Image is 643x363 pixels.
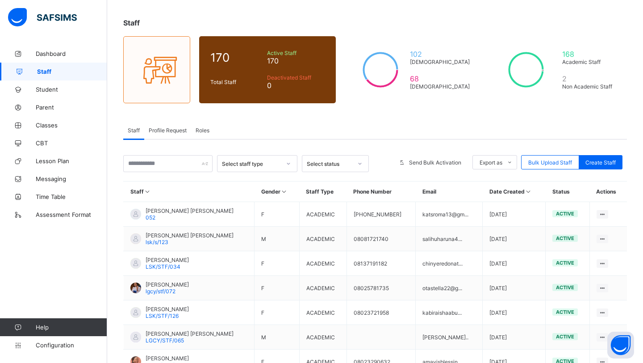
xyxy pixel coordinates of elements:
span: Assessment Format [36,211,107,218]
td: ACADEMIC [299,276,347,300]
span: Parent [36,104,107,111]
span: active [556,309,574,315]
span: [DEMOGRAPHIC_DATA] [410,83,470,90]
div: Select staff type [222,160,281,167]
td: [DATE] [483,202,546,227]
span: Staff [37,68,107,75]
td: [PHONE_NUMBER] [347,202,415,227]
span: Non Academic Staff [562,83,616,90]
td: katsroma13@gm... [416,202,483,227]
span: active [556,260,574,266]
td: 08023721958 [347,300,415,325]
th: Actions [589,181,627,202]
span: LSK/STF/126 [146,312,179,319]
td: ACADEMIC [299,300,347,325]
span: Messaging [36,175,107,182]
td: F [255,276,299,300]
span: Student [36,86,107,93]
span: Create Staff [585,159,616,166]
div: Total Staff [208,76,265,88]
div: Select status [307,160,352,167]
th: Staff [124,181,255,202]
span: Active Staff [267,50,325,56]
span: 170 [210,51,263,64]
td: kabiraishaabu... [416,300,483,325]
span: [PERSON_NAME] [PERSON_NAME] [146,207,234,214]
td: [DATE] [483,325,546,350]
span: Help [36,324,107,331]
span: lgcy/stf/072 [146,288,175,295]
td: M [255,325,299,350]
td: 08081721740 [347,227,415,251]
span: [PERSON_NAME] [PERSON_NAME] [146,232,234,239]
span: 168 [562,50,616,59]
th: Phone Number [347,181,415,202]
span: LSK/STF/034 [146,263,180,270]
span: lsk/s/123 [146,239,168,245]
span: Time Table [36,193,107,200]
th: Gender [255,181,299,202]
span: active [556,211,574,217]
td: salihuharuna4... [416,227,483,251]
span: LGCY/STF/065 [146,337,184,344]
span: Roles [196,127,209,134]
span: Classes [36,122,107,129]
i: Sort in Ascending Order [525,188,532,195]
span: active [556,235,574,241]
button: Open asap [607,332,634,359]
span: 0 [267,81,325,90]
span: Academic Staff [562,59,616,65]
span: Configuration [36,342,107,349]
span: Deactivated Staff [267,74,325,81]
td: 08025781735 [347,276,415,300]
i: Sort in Ascending Order [144,188,151,195]
i: Sort in Ascending Order [280,188,288,195]
span: Send Bulk Activation [409,159,461,166]
td: [DATE] [483,251,546,276]
th: Status [546,181,589,202]
span: [PERSON_NAME] [146,281,189,288]
span: active [556,284,574,291]
td: ACADEMIC [299,202,347,227]
td: F [255,202,299,227]
th: Email [416,181,483,202]
td: F [255,300,299,325]
td: F [255,251,299,276]
th: Date Created [483,181,546,202]
span: [PERSON_NAME] [PERSON_NAME] [146,330,234,337]
span: CBT [36,139,107,147]
span: [PERSON_NAME] [146,257,189,263]
span: Bulk Upload Staff [528,159,572,166]
td: [DATE] [483,300,546,325]
td: [DATE] [483,227,546,251]
img: safsims [8,8,77,27]
span: Dashboard [36,50,107,57]
td: [PERSON_NAME].. [416,325,483,350]
span: active [556,333,574,340]
span: [DEMOGRAPHIC_DATA] [410,59,470,65]
span: Lesson Plan [36,157,107,165]
span: 052 [146,214,155,221]
span: Staff [123,18,140,27]
td: ACADEMIC [299,227,347,251]
td: ACADEMIC [299,251,347,276]
span: Staff [128,127,140,134]
span: 2 [562,74,616,83]
span: [PERSON_NAME] [146,355,189,362]
td: 08137191182 [347,251,415,276]
span: Export as [480,159,502,166]
th: Staff Type [299,181,347,202]
td: otastella22@g... [416,276,483,300]
span: [PERSON_NAME] [146,306,189,312]
span: 102 [410,50,470,59]
td: chinyeredonat... [416,251,483,276]
td: ACADEMIC [299,325,347,350]
span: 170 [267,56,325,65]
span: 68 [410,74,470,83]
td: M [255,227,299,251]
span: Profile Request [149,127,187,134]
td: [DATE] [483,276,546,300]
